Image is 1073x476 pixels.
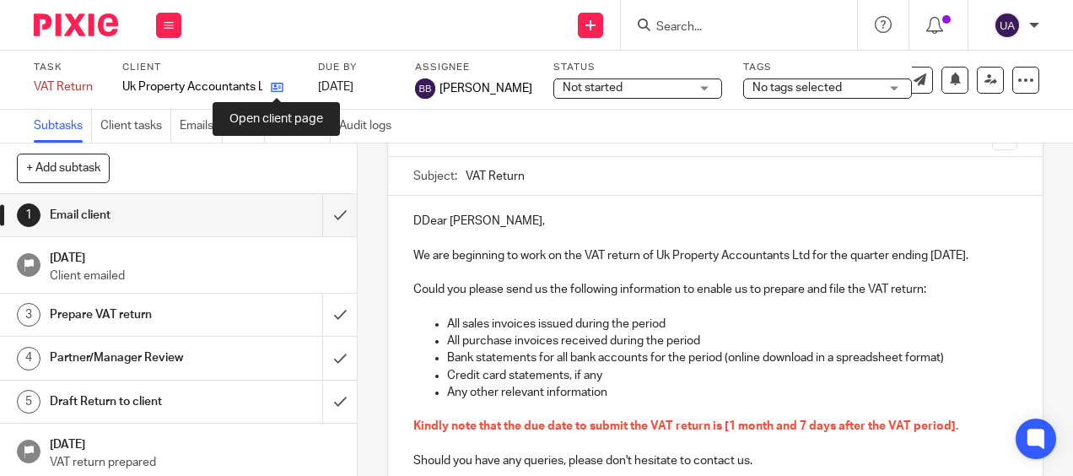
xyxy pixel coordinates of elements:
[563,82,623,94] span: Not started
[50,203,220,228] h1: Email client
[413,168,457,185] label: Subject:
[655,20,806,35] input: Search
[415,61,532,74] label: Assignee
[447,384,1016,401] p: Any other relevant information
[413,213,1016,230] p: DDear [PERSON_NAME],
[50,302,220,327] h1: Prepare VAT return
[50,246,340,267] h1: [DATE]
[50,432,340,453] h1: [DATE]
[413,420,958,432] span: Kindly note that the due date to submit the VAT return is [1 month and 7 days after the VAT period].
[34,78,101,95] div: VAT Return
[415,78,435,99] img: svg%3E
[439,80,532,97] span: [PERSON_NAME]
[34,14,118,36] img: Pixie
[34,110,92,143] a: Subtasks
[17,303,40,327] div: 3
[413,247,1016,264] p: We are beginning to work on the VAT return of Uk Property Accountants Ltd for the quarter ending ...
[17,390,40,414] div: 5
[447,367,1016,384] p: Credit card statements, if any
[50,268,340,284] p: Client emailed
[318,61,394,74] label: Due by
[413,452,1016,469] p: Should you have any queries, please don't hesitate to contact us.
[447,316,1016,333] p: All sales invoices issued during the period
[994,12,1021,39] img: svg%3E
[50,345,220,371] h1: Partner/Manager Review
[743,61,912,74] label: Tags
[339,110,400,143] a: Audit logs
[447,349,1016,366] p: Bank statements for all bank accounts for the period (online download in a spreadsheet format)
[34,61,101,74] label: Task
[122,78,262,95] p: Uk Property Accountants Ltd
[100,110,171,143] a: Client tasks
[50,454,340,471] p: VAT return prepared
[318,81,353,93] span: [DATE]
[50,389,220,414] h1: Draft Return to client
[17,154,110,182] button: + Add subtask
[231,110,265,143] a: Files
[413,281,1016,298] p: Could you please send us the following information to enable us to prepare and file the VAT return:
[273,110,331,143] a: Notes (0)
[17,347,40,371] div: 4
[17,203,40,227] div: 1
[447,333,1016,349] p: All purchase invoices received during the period
[553,61,722,74] label: Status
[180,110,223,143] a: Emails
[122,61,297,74] label: Client
[752,82,842,94] span: No tags selected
